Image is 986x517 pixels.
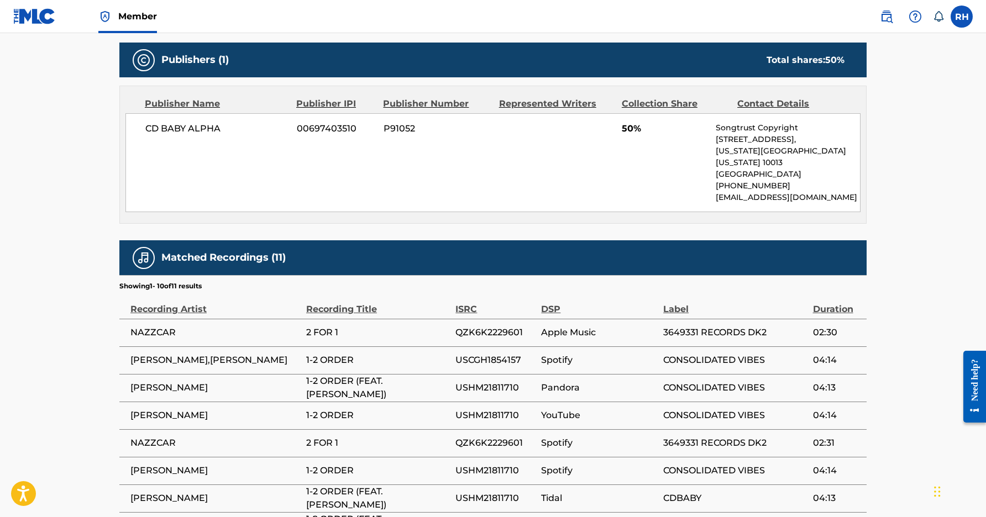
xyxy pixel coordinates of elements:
span: 2 FOR 1 [306,326,450,339]
span: 04:13 [813,492,861,505]
p: [EMAIL_ADDRESS][DOMAIN_NAME] [716,192,860,203]
span: 2 FOR 1 [306,436,450,450]
div: Collection Share [622,97,729,110]
span: 1-2 ORDER [306,464,450,477]
span: CD BABY ALPHA [145,122,289,135]
div: Label [663,291,807,316]
span: CONSOLIDATED VIBES [663,464,807,477]
div: Help [904,6,926,28]
a: Public Search [875,6,898,28]
div: Represented Writers [499,97,613,110]
span: QZK6K2229601 [455,436,536,450]
div: Recording Title [306,291,450,316]
span: [PERSON_NAME] [130,381,301,394]
div: User Menu [951,6,973,28]
span: 1-2 ORDER (FEAT. [PERSON_NAME]) [306,374,450,401]
div: ISRC [455,291,536,316]
span: NAZZCAR [130,326,301,339]
span: 3649331 RECORDS DK2 [663,436,807,450]
span: USCGH1854157 [455,354,536,367]
span: Member [118,10,157,23]
img: Top Rightsholder [98,10,112,23]
div: Notifications [933,11,944,22]
span: 1-2 ORDER [306,409,450,422]
span: YouTube [541,409,658,422]
p: Showing 1 - 10 of 11 results [119,281,202,291]
span: 02:31 [813,436,861,450]
span: 3649331 RECORDS DK2 [663,326,807,339]
h5: Publishers (1) [161,54,229,66]
div: Total shares: [767,54,845,67]
span: Spotify [541,464,658,477]
span: [PERSON_NAME] [130,409,301,422]
img: search [880,10,893,23]
span: CONSOLIDATED VIBES [663,354,807,367]
span: USHM21811710 [455,464,536,477]
p: [US_STATE][GEOGRAPHIC_DATA][US_STATE] 10013 [716,145,860,168]
span: USHM21811710 [455,492,536,505]
span: Spotify [541,436,658,450]
div: Duration [813,291,861,316]
span: P91052 [384,122,491,135]
span: 04:14 [813,354,861,367]
span: 04:14 [813,409,861,422]
span: Pandora [541,381,658,394]
img: Publishers [137,54,150,67]
span: CDBABY [663,492,807,505]
div: Publisher IPI [296,97,375,110]
span: 04:13 [813,381,861,394]
span: 02:30 [813,326,861,339]
h5: Matched Recordings (11) [161,251,286,264]
span: 1-2 ORDER (FEAT. [PERSON_NAME]) [306,485,450,511]
span: [PERSON_NAME] [130,492,301,505]
p: [GEOGRAPHIC_DATA] [716,168,860,180]
span: Spotify [541,354,658,367]
span: USHM21811710 [455,381,536,394]
span: Tidal [541,492,658,505]
span: Apple Music [541,326,658,339]
div: Publisher Name [145,97,288,110]
div: Contact Details [737,97,845,110]
span: NAZZCAR [130,436,301,450]
div: Drag [934,475,941,508]
div: Recording Artist [130,291,301,316]
iframe: Resource Center [955,342,986,431]
p: Songtrust Copyright [716,122,860,134]
span: 50% [622,122,707,135]
p: [STREET_ADDRESS], [716,134,860,145]
span: CONSOLIDATED VIBES [663,381,807,394]
iframe: Chat Widget [931,464,986,517]
span: USHM21811710 [455,409,536,422]
span: QZK6K2229601 [455,326,536,339]
span: [PERSON_NAME] [130,464,301,477]
span: 50 % [825,55,845,65]
span: [PERSON_NAME],[PERSON_NAME] [130,354,301,367]
p: [PHONE_NUMBER] [716,180,860,192]
img: MLC Logo [13,8,56,24]
img: help [909,10,922,23]
span: 1-2 ORDER [306,354,450,367]
span: 00697403510 [297,122,375,135]
span: CONSOLIDATED VIBES [663,409,807,422]
div: Publisher Number [383,97,490,110]
span: 04:14 [813,464,861,477]
div: DSP [541,291,658,316]
img: Matched Recordings [137,251,150,265]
